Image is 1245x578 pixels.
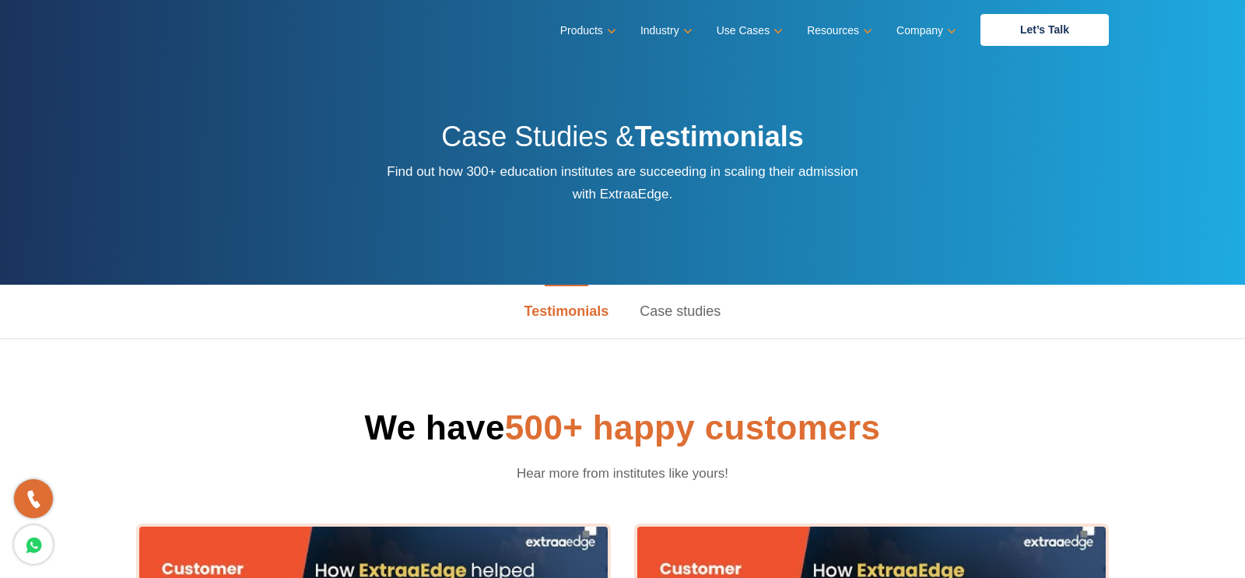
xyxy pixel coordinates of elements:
[385,160,860,205] p: Find out how 300+ education institutes are succeeding in scaling their admission with ExtraaEdge.
[624,285,736,338] a: Case studies
[560,19,613,42] a: Products
[509,285,625,338] a: Testimonials
[717,19,780,42] a: Use Cases
[634,121,803,152] strong: Testimonials
[640,19,689,42] a: Industry
[505,408,881,447] span: 500+ happy customers
[423,462,823,485] p: Hear more from institutes like yours!
[896,19,953,42] a: Company
[980,14,1109,46] a: Let’s Talk
[385,118,860,160] h2: Case Studies &
[136,405,1109,450] h1: We have
[807,19,869,42] a: Resources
